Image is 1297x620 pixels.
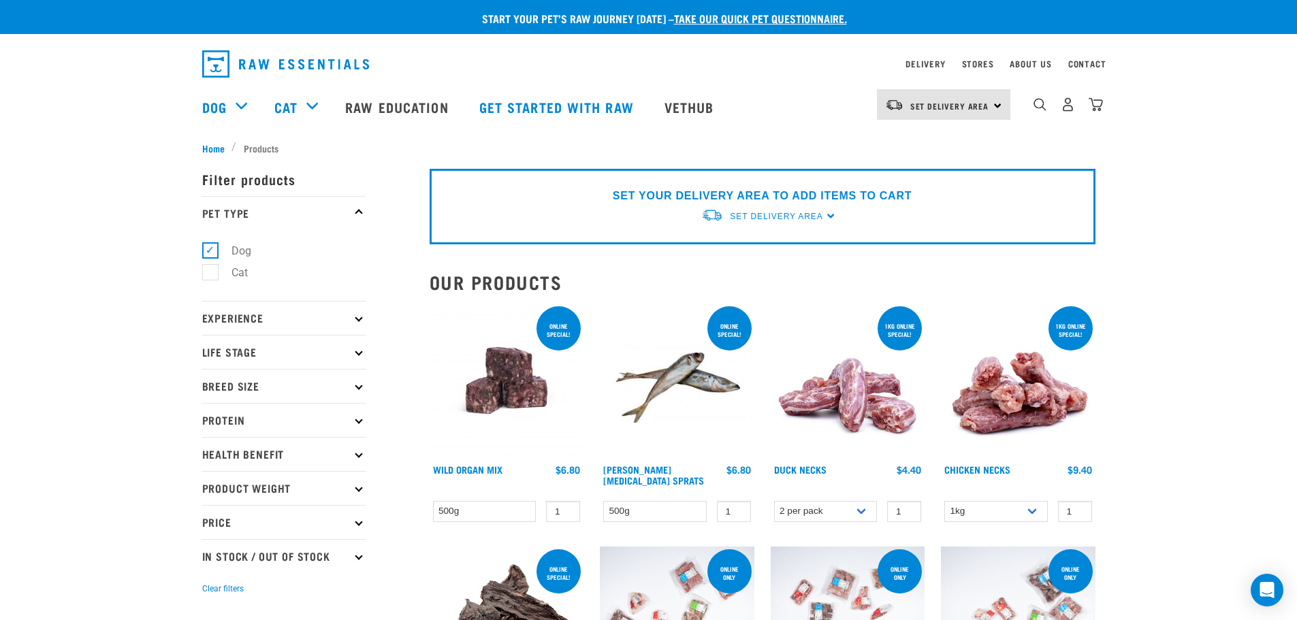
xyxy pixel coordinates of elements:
[1048,316,1093,344] div: 1kg online special!
[202,196,366,230] p: Pet Type
[202,369,366,403] p: Breed Size
[191,45,1106,83] nav: dropdown navigation
[202,50,369,78] img: Raw Essentials Logo
[771,304,925,458] img: Pile Of Duck Necks For Pets
[726,464,751,475] div: $6.80
[613,188,912,204] p: SET YOUR DELIVERY AREA TO ADD ITEMS TO CART
[202,162,366,196] p: Filter products
[1068,464,1092,475] div: $9.40
[944,467,1010,472] a: Chicken Necks
[202,141,1095,155] nav: breadcrumbs
[537,316,581,344] div: ONLINE SPECIAL!
[202,471,366,505] p: Product Weight
[701,208,723,223] img: van-moving.png
[878,559,922,587] div: Online Only
[202,301,366,335] p: Experience
[1089,97,1103,112] img: home-icon@2x.png
[430,304,584,458] img: Wild Organ Mix
[1251,574,1283,606] div: Open Intercom Messenger
[433,467,502,472] a: Wild Organ Mix
[906,61,945,66] a: Delivery
[1061,97,1075,112] img: user.png
[210,264,253,281] label: Cat
[202,141,225,155] span: Home
[1034,98,1046,111] img: home-icon-1@2x.png
[651,80,731,134] a: Vethub
[897,464,921,475] div: $4.40
[430,272,1095,293] h2: Our Products
[332,80,465,134] a: Raw Education
[941,304,1095,458] img: Pile Of Chicken Necks For Pets
[202,335,366,369] p: Life Stage
[885,99,903,111] img: van-moving.png
[202,539,366,573] p: In Stock / Out Of Stock
[603,467,704,483] a: [PERSON_NAME][MEDICAL_DATA] Sprats
[878,316,922,344] div: 1kg online special!
[674,15,847,21] a: take our quick pet questionnaire.
[274,97,298,117] a: Cat
[202,583,244,595] button: Clear filters
[537,559,581,587] div: ONLINE SPECIAL!
[707,316,752,344] div: ONLINE SPECIAL!
[962,61,994,66] a: Stores
[600,304,754,458] img: Jack Mackarel Sparts Raw Fish For Dogs
[210,242,257,259] label: Dog
[202,437,366,471] p: Health Benefit
[774,467,827,472] a: Duck Necks
[887,501,921,522] input: 1
[707,559,752,587] div: Online Only
[202,505,366,539] p: Price
[466,80,651,134] a: Get started with Raw
[202,141,232,155] a: Home
[1058,501,1092,522] input: 1
[556,464,580,475] div: $6.80
[1048,559,1093,587] div: Online Only
[730,212,822,221] span: Set Delivery Area
[910,103,989,108] span: Set Delivery Area
[202,97,227,117] a: Dog
[1010,61,1051,66] a: About Us
[1068,61,1106,66] a: Contact
[546,501,580,522] input: 1
[202,403,366,437] p: Protein
[717,501,751,522] input: 1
